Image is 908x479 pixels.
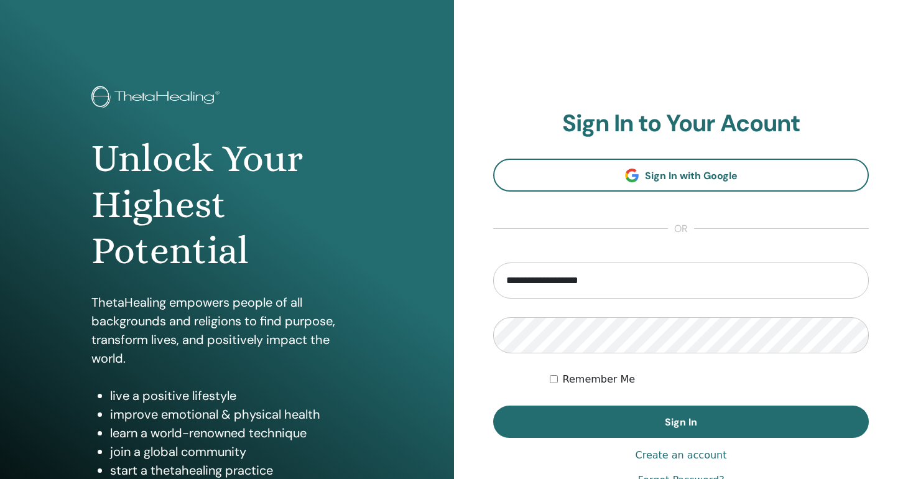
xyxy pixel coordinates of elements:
div: Keep me authenticated indefinitely or until I manually logout [550,372,869,387]
li: live a positive lifestyle [110,386,363,405]
span: Sign In [665,416,697,429]
h1: Unlock Your Highest Potential [91,136,363,274]
span: or [668,221,694,236]
li: join a global community [110,442,363,461]
a: Sign In with Google [493,159,869,192]
span: Sign In with Google [645,169,738,182]
li: improve emotional & physical health [110,405,363,424]
label: Remember Me [563,372,636,387]
a: Create an account [635,448,726,463]
p: ThetaHealing empowers people of all backgrounds and religions to find purpose, transform lives, a... [91,293,363,368]
h2: Sign In to Your Acount [493,109,869,138]
button: Sign In [493,406,869,438]
li: learn a world-renowned technique [110,424,363,442]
